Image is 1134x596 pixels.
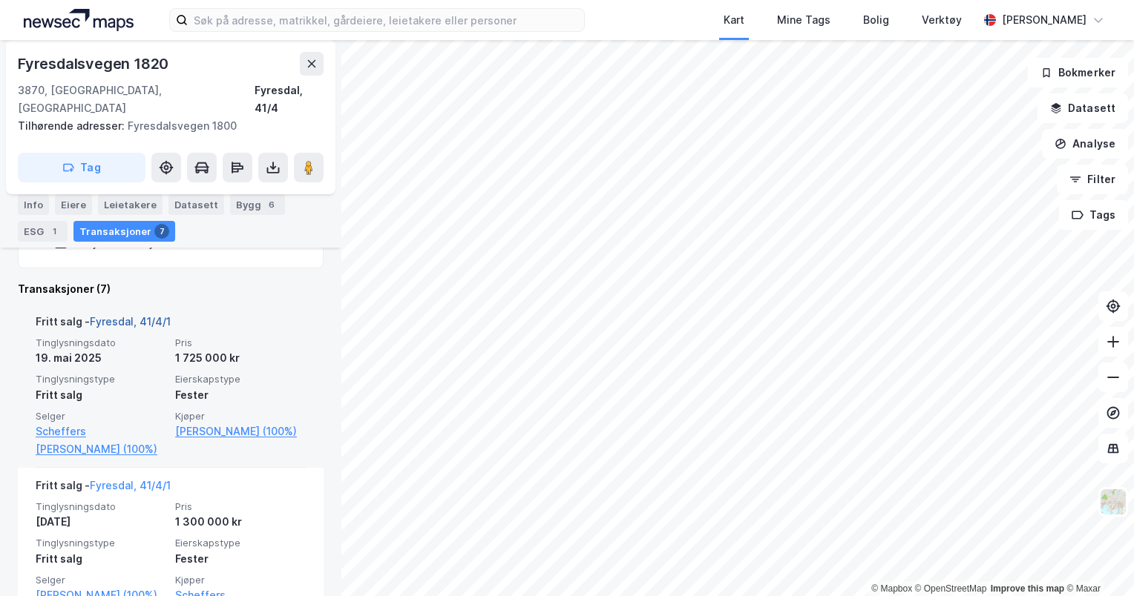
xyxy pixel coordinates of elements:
div: ESG [18,221,68,242]
div: Fritt salg [36,550,166,568]
div: Fester [175,550,306,568]
span: Kjøper [175,410,306,423]
div: 1 300 000 kr [175,513,306,531]
div: 19. mai 2025 [36,349,166,367]
div: Datasett [168,194,224,215]
div: Bygg [230,194,285,215]
a: OpenStreetMap [915,583,987,594]
div: Transaksjoner (7) [18,280,324,298]
a: [PERSON_NAME] (100%) [175,423,306,440]
a: Scheffers [PERSON_NAME] (100%) [36,423,166,458]
div: 1 725 000 kr [175,349,306,367]
div: Fritt salg - [36,477,171,500]
span: Eierskapstype [175,373,306,385]
div: Fritt salg [36,386,166,404]
span: Tinglysningsdato [36,500,166,513]
div: Leietakere [98,194,163,215]
button: Datasett [1038,93,1128,123]
img: Z [1099,488,1127,516]
button: Analyse [1042,129,1128,159]
input: Søk på adresse, matrikkel, gårdeiere, leietakere eller personer [188,9,584,31]
div: 1 [47,224,62,239]
button: Filter [1057,165,1128,194]
div: Fyresdal, 41/4 [255,82,324,117]
span: Selger [36,410,166,423]
span: Eierskapstype [175,537,306,549]
div: Bolig [863,11,889,29]
span: Tinglysningstype [36,373,166,385]
div: Transaksjoner [73,221,175,242]
button: Bokmerker [1028,58,1128,87]
div: Eiere [55,194,92,215]
span: Pris [175,337,306,349]
img: logo.a4113a55bc3d86da70a041830d287a7e.svg [24,9,134,31]
div: [PERSON_NAME] [1002,11,1087,29]
div: 6 [264,197,279,212]
span: Tilhørende adresser: [18,119,128,132]
button: Tag [18,153,145,182]
a: Mapbox [871,583,912,594]
a: Fyresdal, 41/4/1 [90,315,171,328]
div: Mine Tags [777,11,830,29]
div: [DATE] [36,513,166,531]
a: Fyresdal, 41/4/1 [90,479,171,491]
span: Selger [36,574,166,586]
div: Info [18,194,49,215]
button: Tags [1059,200,1128,230]
div: Fyresdalsvegen 1820 [18,52,171,76]
span: Tinglysningsdato [36,337,166,349]
div: Fester [175,386,306,404]
span: Pris [175,500,306,513]
div: Fritt salg - [36,313,171,337]
div: 7 [154,224,169,239]
div: Kart [724,11,744,29]
div: 3870, [GEOGRAPHIC_DATA], [GEOGRAPHIC_DATA] [18,82,255,117]
a: Improve this map [991,583,1064,594]
div: Fyresdalsvegen 1800 [18,117,312,135]
iframe: Chat Widget [1060,525,1134,596]
div: Verktøy [922,11,962,29]
span: Kjøper [175,574,306,586]
span: Tinglysningstype [36,537,166,549]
